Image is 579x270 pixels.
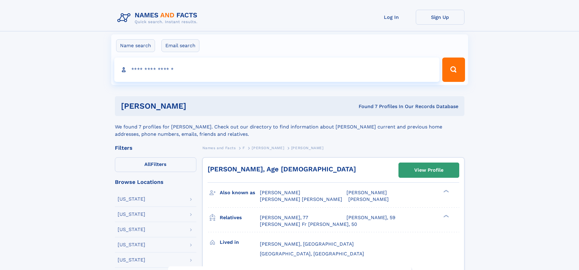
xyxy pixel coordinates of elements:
[114,58,440,82] input: search input
[260,251,364,257] span: [GEOGRAPHIC_DATA], [GEOGRAPHIC_DATA]
[346,214,395,221] a: [PERSON_NAME], 59
[118,197,145,202] div: [US_STATE]
[115,10,202,26] img: Logo Names and Facts
[260,190,300,195] span: [PERSON_NAME]
[399,163,459,177] a: View Profile
[367,10,416,25] a: Log In
[115,116,464,138] div: We found 7 profiles for [PERSON_NAME]. Check out our directory to find information about [PERSON_...
[118,258,145,262] div: [US_STATE]
[442,189,449,193] div: ❯
[346,190,387,195] span: [PERSON_NAME]
[348,196,389,202] span: [PERSON_NAME]
[161,39,199,52] label: Email search
[243,146,245,150] span: F
[416,10,464,25] a: Sign Up
[144,161,151,167] span: All
[272,103,458,110] div: Found 7 Profiles In Our Records Database
[220,188,260,198] h3: Also known as
[116,39,155,52] label: Name search
[260,196,342,202] span: [PERSON_NAME] [PERSON_NAME]
[291,146,324,150] span: [PERSON_NAME]
[115,145,196,151] div: Filters
[118,242,145,247] div: [US_STATE]
[121,102,273,110] h1: [PERSON_NAME]
[243,144,245,152] a: F
[442,58,465,82] button: Search Button
[260,221,357,228] a: [PERSON_NAME] Fr [PERSON_NAME], 50
[115,179,196,185] div: Browse Locations
[442,214,449,218] div: ❯
[260,214,308,221] a: [PERSON_NAME], 77
[118,227,145,232] div: [US_STATE]
[118,212,145,217] div: [US_STATE]
[260,241,354,247] span: [PERSON_NAME], [GEOGRAPHIC_DATA]
[208,165,356,173] a: [PERSON_NAME], Age [DEMOGRAPHIC_DATA]
[252,146,284,150] span: [PERSON_NAME]
[414,163,443,177] div: View Profile
[220,212,260,223] h3: Relatives
[220,237,260,247] h3: Lived in
[252,144,284,152] a: [PERSON_NAME]
[202,144,236,152] a: Names and Facts
[115,157,196,172] label: Filters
